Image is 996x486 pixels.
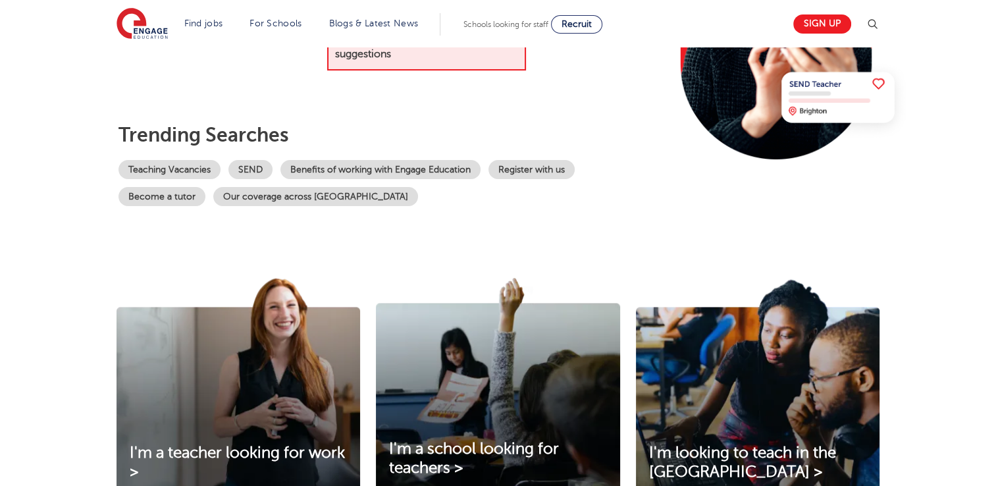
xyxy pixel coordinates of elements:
span: I'm a school looking for teachers > [389,440,559,477]
a: Recruit [551,15,602,34]
a: Our coverage across [GEOGRAPHIC_DATA] [213,187,418,206]
img: Engage Education [117,8,168,41]
a: For Schools [249,18,301,28]
a: Become a tutor [118,187,205,206]
a: I'm a teacher looking for work > [117,444,360,482]
a: Find jobs [184,18,223,28]
a: Register with us [488,160,575,179]
span: Recruit [562,19,592,29]
span: Schools looking for staff [463,20,548,29]
p: Trending searches [118,123,650,147]
a: I'm looking to teach in the [GEOGRAPHIC_DATA] > [636,444,879,482]
a: I'm a school looking for teachers > [376,440,619,478]
a: Teaching Vacancies [118,160,221,179]
span: I'm a teacher looking for work > [130,444,345,481]
a: Blogs & Latest News [329,18,419,28]
a: SEND [228,160,273,179]
span: I'm looking to teach in the [GEOGRAPHIC_DATA] > [649,444,836,481]
a: Sign up [793,14,851,34]
a: Benefits of working with Engage Education [280,160,481,179]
